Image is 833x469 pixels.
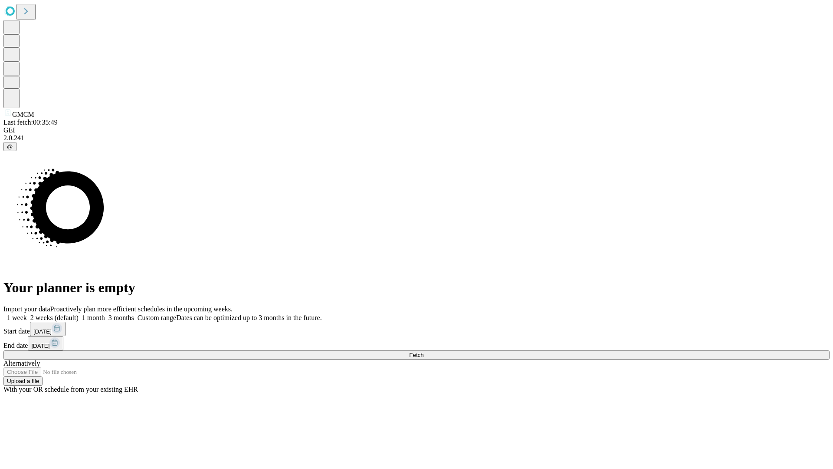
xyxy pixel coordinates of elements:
[176,314,321,321] span: Dates can be optimized up to 3 months in the future.
[30,322,66,336] button: [DATE]
[3,350,830,360] button: Fetch
[3,377,43,386] button: Upload a file
[3,360,40,367] span: Alternatively
[3,134,830,142] div: 2.0.241
[82,314,105,321] span: 1 month
[3,119,58,126] span: Last fetch: 00:35:49
[7,314,27,321] span: 1 week
[3,142,16,151] button: @
[7,143,13,150] span: @
[50,305,233,313] span: Proactively plan more efficient schedules in the upcoming weeks.
[30,314,79,321] span: 2 weeks (default)
[3,322,830,336] div: Start date
[33,328,52,335] span: [DATE]
[3,336,830,350] div: End date
[3,305,50,313] span: Import your data
[108,314,134,321] span: 3 months
[28,336,63,350] button: [DATE]
[138,314,176,321] span: Custom range
[3,126,830,134] div: GEI
[3,280,830,296] h1: Your planner is empty
[12,111,34,118] span: GMCM
[409,352,423,358] span: Fetch
[31,343,49,349] span: [DATE]
[3,386,138,393] span: With your OR schedule from your existing EHR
